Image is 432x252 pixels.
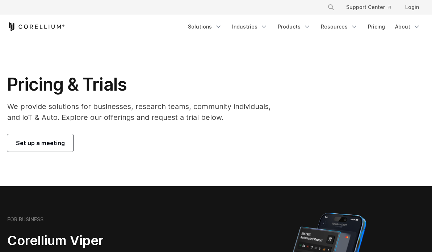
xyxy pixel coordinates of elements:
a: Login [399,1,425,14]
h2: Corellium Viper [7,233,181,249]
div: Navigation Menu [184,20,425,33]
h6: FOR BUSINESS [7,216,43,223]
span: Set up a meeting [16,139,65,147]
a: Support Center [340,1,397,14]
a: Industries [228,20,272,33]
a: Resources [316,20,362,33]
div: Navigation Menu [319,1,425,14]
h1: Pricing & Trials [7,74,281,95]
p: We provide solutions for businesses, research teams, community individuals, and IoT & Auto. Explo... [7,101,281,123]
a: Corellium Home [7,22,65,31]
a: Products [273,20,315,33]
a: Solutions [184,20,226,33]
button: Search [324,1,337,14]
a: Set up a meeting [7,134,74,152]
a: About [391,20,425,33]
a: Pricing [364,20,389,33]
